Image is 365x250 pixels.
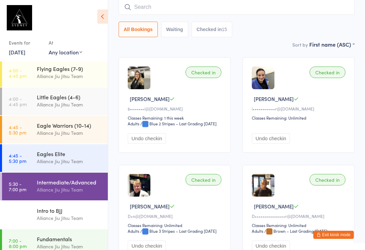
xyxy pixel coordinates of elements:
span: [PERSON_NAME] [254,203,294,210]
a: 4:45 -5:30 pmEagle Warriors (10-14)Alliance Jiu Jitsu Team [2,116,108,144]
div: Checked in [310,67,345,78]
div: D•n@[DOMAIN_NAME] [128,213,223,219]
div: Classes Remaining: Unlimited [128,222,223,228]
div: Classes Remaining: 1 this week [128,115,223,121]
div: Classes Remaining: Unlimited [252,115,347,121]
div: D•••••••••••••••r@[DOMAIN_NAME] [252,213,347,219]
span: [PERSON_NAME] [254,95,294,102]
button: Undo checkin [252,133,290,144]
div: Alliance Jiu Jitsu Team [37,129,102,137]
a: [DATE] [9,48,25,56]
time: 7:00 - 8:00 pm [9,238,27,249]
button: Undo checkin [128,133,166,144]
div: At [49,37,82,48]
img: image1713514405.png [128,67,150,89]
div: Intro to BJJ [37,207,102,214]
button: Exit kiosk mode [313,231,354,239]
a: 4:00 -4:45 pmLittle Eagles (4-6)Alliance Jiu Jitsu Team [2,87,108,115]
div: Checked in [310,174,345,185]
span: / Blue 3 Stripes – Last Grading [DATE] [140,228,217,234]
div: Intermediate/Advanced [37,178,102,186]
img: image1737508409.png [252,67,274,89]
a: 5:30 -6:15 pmIntro to BJJAlliance Jiu Jitsu Team [2,201,108,229]
img: Alliance Sydney [7,5,32,30]
div: Events for [9,37,42,48]
div: Classes Remaining: Unlimited [252,222,347,228]
img: image1680161377.png [252,174,274,197]
div: Eagles Elite [37,150,102,157]
time: 4:00 - 4:45 pm [9,68,27,78]
a: 5:30 -7:00 pmIntermediate/AdvancedAlliance Jiu Jitsu Team [2,173,108,200]
span: / Brown – Last Grading [DATE] [264,228,327,234]
div: Checked in [186,67,221,78]
label: Sort by [292,41,308,48]
div: Little Eagles (4-6) [37,93,102,101]
div: Alliance Jiu Jitsu Team [37,101,102,108]
div: Alliance Jiu Jitsu Team [37,186,102,194]
div: Adults [252,228,263,234]
div: Adults [128,228,139,234]
div: b•••••••i@[DOMAIN_NAME] [128,106,223,111]
span: [PERSON_NAME] [130,95,170,102]
time: 4:00 - 4:45 pm [9,96,27,107]
time: 5:30 - 7:00 pm [9,181,26,192]
div: Any location [49,48,82,56]
div: Alliance Jiu Jitsu Team [37,157,102,165]
a: 4:00 -4:45 pmFlying Eagles (7-9)Alliance Jiu Jitsu Team [2,59,108,87]
div: Checked in [186,174,221,185]
img: image1680118327.png [128,174,150,197]
time: 4:45 - 5:30 pm [9,153,26,164]
button: All Bookings [119,22,158,37]
div: Fundamentals [37,235,102,243]
time: 5:30 - 6:15 pm [9,209,26,220]
a: 4:45 -5:30 pmEagles EliteAlliance Jiu Jitsu Team [2,144,108,172]
div: Alliance Jiu Jitsu Team [37,214,102,222]
div: Adults [128,121,139,126]
span: / Blue 2 Stripes – Last Grading [DATE] [140,121,217,126]
button: Checked in15 [192,22,232,37]
time: 4:45 - 5:30 pm [9,124,26,135]
div: First name (ASC) [309,41,355,48]
div: Flying Eagles (7-9) [37,65,102,72]
span: [PERSON_NAME] [130,203,170,210]
div: 15 [222,27,227,32]
div: Alliance Jiu Jitsu Team [37,72,102,80]
div: Eagle Warriors (10-14) [37,122,102,129]
div: i•••••••••••r@[DOMAIN_NAME] [252,106,347,111]
button: Waiting [161,22,188,37]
